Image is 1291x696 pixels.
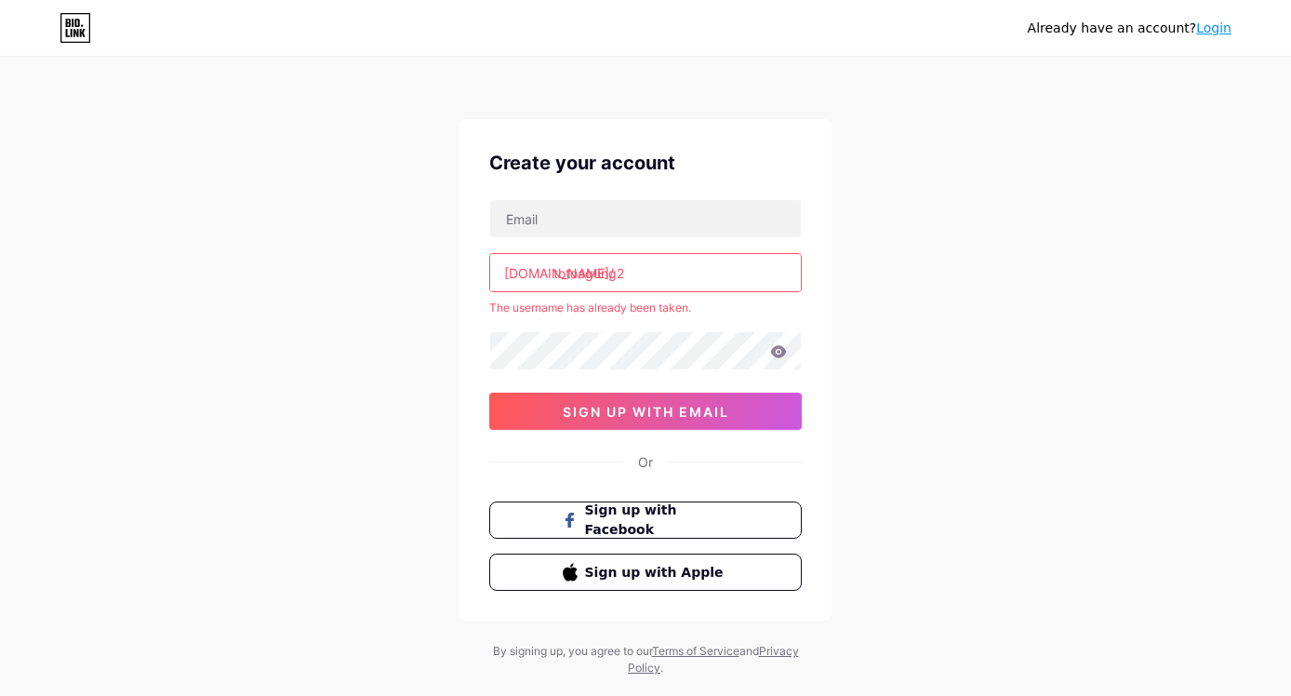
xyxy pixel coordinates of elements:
[585,501,729,540] span: Sign up with Facebook
[487,643,804,676] div: By signing up, you agree to our and .
[1196,20,1231,35] a: Login
[489,554,802,591] button: Sign up with Apple
[490,254,801,291] input: username
[489,149,802,177] div: Create your account
[563,404,729,420] span: sign up with email
[489,300,802,316] div: The username has already been taken.
[652,644,739,658] a: Terms of Service
[638,452,653,472] div: Or
[489,393,802,430] button: sign up with email
[585,563,729,582] span: Sign up with Apple
[504,263,614,283] div: [DOMAIN_NAME]/
[490,200,801,237] input: Email
[1028,19,1231,38] div: Already have an account?
[489,502,802,539] button: Sign up with Facebook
